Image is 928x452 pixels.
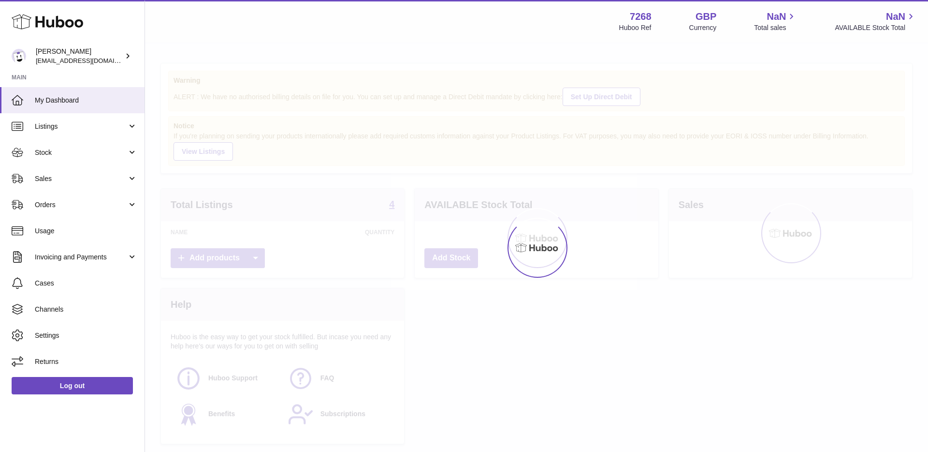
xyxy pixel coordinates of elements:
[835,10,916,32] a: NaN AVAILABLE Stock Total
[886,10,905,23] span: NaN
[689,23,717,32] div: Currency
[35,148,127,157] span: Stock
[12,377,133,394] a: Log out
[36,47,123,65] div: [PERSON_NAME]
[35,331,137,340] span: Settings
[35,200,127,210] span: Orders
[630,10,652,23] strong: 7268
[35,122,127,131] span: Listings
[767,10,786,23] span: NaN
[35,174,127,183] span: Sales
[696,10,716,23] strong: GBP
[35,305,137,314] span: Channels
[754,10,797,32] a: NaN Total sales
[36,57,142,64] span: [EMAIL_ADDRESS][DOMAIN_NAME]
[35,279,137,288] span: Cases
[619,23,652,32] div: Huboo Ref
[35,253,127,262] span: Invoicing and Payments
[35,226,137,236] span: Usage
[12,49,26,63] img: matt.storey@huboo.co.uk
[35,96,137,105] span: My Dashboard
[754,23,797,32] span: Total sales
[835,23,916,32] span: AVAILABLE Stock Total
[35,357,137,366] span: Returns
